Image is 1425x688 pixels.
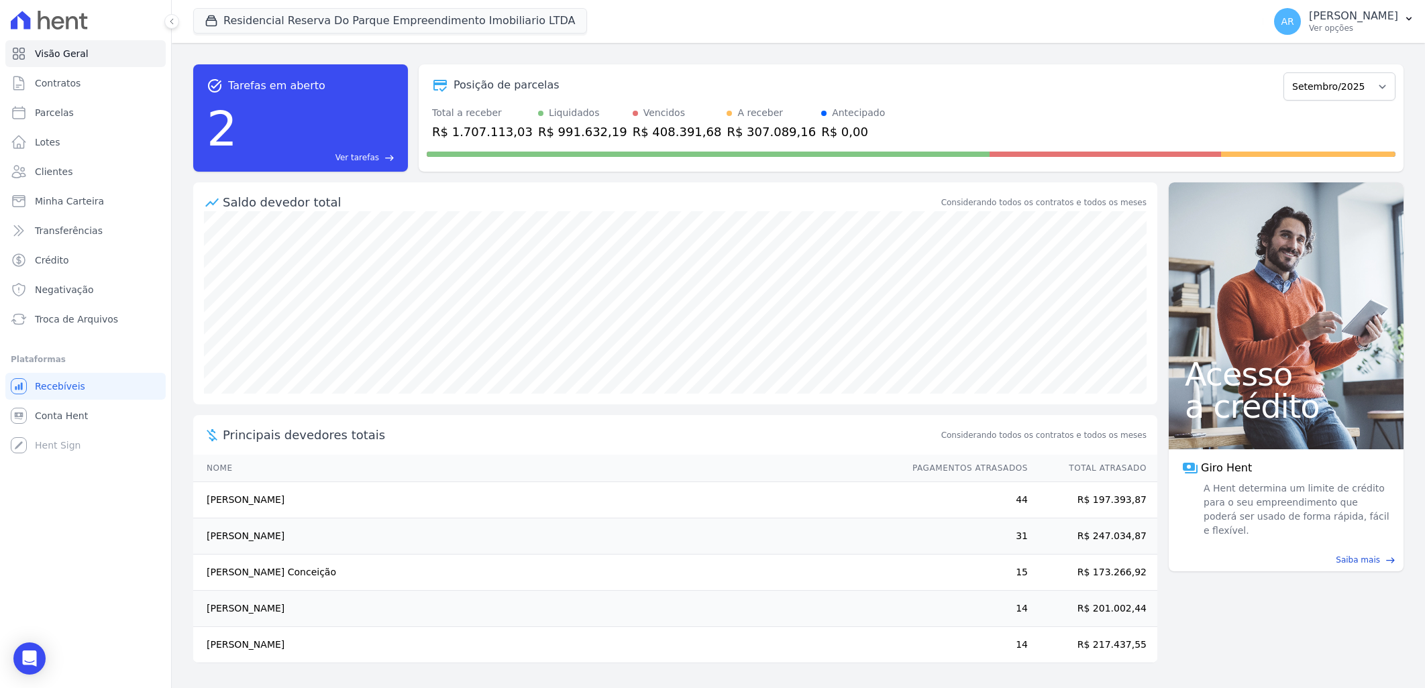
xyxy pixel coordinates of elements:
td: [PERSON_NAME] [193,627,900,663]
div: Considerando todos os contratos e todos os meses [941,196,1147,209]
td: 14 [900,627,1028,663]
td: R$ 217.437,55 [1028,627,1157,663]
td: R$ 173.266,92 [1028,555,1157,591]
span: Visão Geral [35,47,89,60]
td: [PERSON_NAME] [193,482,900,518]
div: Antecipado [832,106,885,120]
span: Crédito [35,253,69,267]
div: 2 [207,94,237,164]
span: Negativação [35,283,94,296]
span: east [1385,555,1395,565]
span: Tarefas em aberto [228,78,325,94]
span: Lotes [35,135,60,149]
div: R$ 991.632,19 [538,123,627,141]
a: Troca de Arquivos [5,306,166,333]
a: Saiba mais east [1177,554,1395,566]
a: Parcelas [5,99,166,126]
td: [PERSON_NAME] [193,518,900,555]
div: R$ 0,00 [821,123,885,141]
td: 44 [900,482,1028,518]
span: Recebíveis [35,380,85,393]
td: [PERSON_NAME] [193,591,900,627]
td: R$ 197.393,87 [1028,482,1157,518]
span: AR [1281,17,1294,26]
th: Pagamentos Atrasados [900,455,1028,482]
span: A Hent determina um limite de crédito para o seu empreendimento que poderá ser usado de forma ráp... [1201,481,1390,538]
td: R$ 247.034,87 [1028,518,1157,555]
span: Ver tarefas [335,152,379,164]
td: R$ 201.002,44 [1028,591,1157,627]
td: 14 [900,591,1028,627]
a: Transferências [5,217,166,244]
a: Minha Carteira [5,188,166,215]
a: Clientes [5,158,166,185]
td: 31 [900,518,1028,555]
a: Visão Geral [5,40,166,67]
span: task_alt [207,78,223,94]
span: east [384,153,394,163]
p: [PERSON_NAME] [1309,9,1398,23]
span: Acesso [1185,358,1387,390]
button: Residencial Reserva Do Parque Empreendimento Imobiliario LTDA [193,8,587,34]
div: R$ 307.089,16 [727,123,816,141]
div: Saldo devedor total [223,193,939,211]
span: Troca de Arquivos [35,312,118,326]
div: Vencidos [643,106,685,120]
a: Negativação [5,276,166,303]
div: A receber [737,106,783,120]
div: Total a receber [432,106,533,120]
a: Conta Hent [5,402,166,429]
div: Posição de parcelas [454,77,560,93]
span: Parcelas [35,106,74,119]
div: Open Intercom Messenger [13,642,46,675]
th: Total Atrasado [1028,455,1157,482]
span: a crédito [1185,390,1387,422]
div: R$ 408.391,68 [633,123,722,141]
div: Liquidados [549,106,600,120]
span: Considerando todos os contratos e todos os meses [941,429,1147,441]
span: Saiba mais [1336,554,1380,566]
span: Contratos [35,76,81,90]
span: Clientes [35,165,72,178]
span: Giro Hent [1201,460,1252,476]
div: Plataformas [11,351,160,367]
span: Conta Hent [35,409,88,422]
a: Ver tarefas east [243,152,394,164]
a: Lotes [5,129,166,156]
td: [PERSON_NAME] Conceição [193,555,900,591]
span: Transferências [35,224,103,237]
th: Nome [193,455,900,482]
span: Principais devedores totais [223,426,939,444]
span: Minha Carteira [35,194,104,208]
button: AR [PERSON_NAME] Ver opções [1263,3,1425,40]
div: R$ 1.707.113,03 [432,123,533,141]
p: Ver opções [1309,23,1398,34]
a: Crédito [5,247,166,274]
a: Contratos [5,70,166,97]
a: Recebíveis [5,373,166,400]
td: 15 [900,555,1028,591]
